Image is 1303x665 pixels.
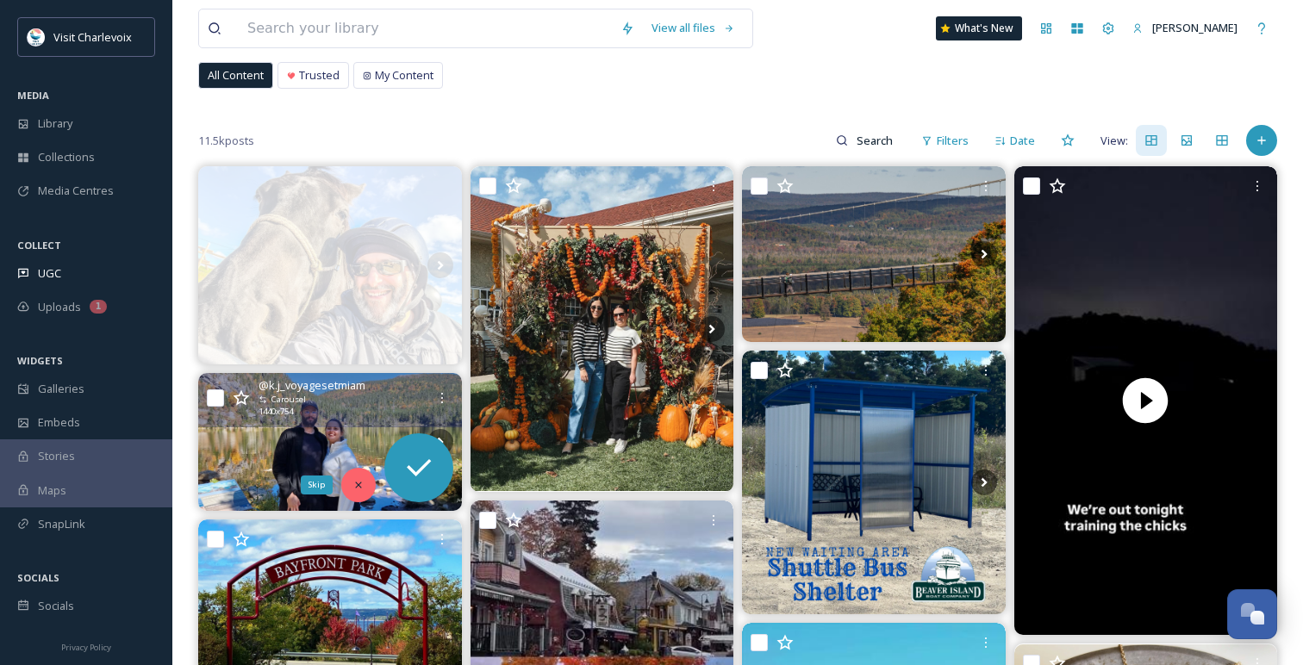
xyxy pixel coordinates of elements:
a: Privacy Policy [61,636,111,656]
span: Embeds [38,414,80,431]
input: Search [848,123,904,158]
video: People have been asking where our pasture-raised chickens sleep at night. So we thought we’d show... [1013,166,1277,635]
span: Stories [38,448,75,464]
span: SnapLink [38,516,85,532]
div: Skip [301,475,333,494]
span: Maps [38,482,66,499]
span: Trusted [299,67,340,84]
img: We have a new Shuttle Bus Shelter waiting area at our overnight parking location on Stover Road, ... [742,351,1006,614]
span: 11.5k posts [198,133,254,149]
a: [PERSON_NAME] [1124,11,1246,45]
span: Visit Charlevoix [53,29,132,45]
span: WIDGETS [17,354,63,367]
span: COLLECT [17,239,61,252]
input: Search your library [239,9,612,47]
span: All Content [208,67,264,84]
span: 1440 x 754 [259,406,293,418]
a: What's New [936,16,1022,40]
span: Media Centres [38,183,114,199]
img: Visit-Charlevoix_Logo.jpg [28,28,45,46]
span: Privacy Policy [61,642,111,653]
span: Filters [937,133,969,149]
img: Fall weather arrived this week, and suddenly the leaves remember what they're supposed to do. Hal... [742,166,1006,342]
span: View: [1100,133,1128,149]
span: @ k.j_voyagesetmiam [259,377,365,394]
span: Galleries [38,381,84,397]
span: My Content [375,67,433,84]
img: Early October magic in Northern Michigan 🍂 [471,166,734,491]
div: 1 [90,300,107,314]
img: Jess had “Rosie” and I had “Whisper”. A beautiful ride in Baie St. Paul, Charlevoix. #charlevoix ... [198,166,462,364]
span: MEDIA [17,89,49,102]
button: Open Chat [1227,589,1277,639]
span: Date [1010,133,1035,149]
span: Uploads [38,299,81,315]
span: Collections [38,149,95,165]
a: View all files [643,11,744,45]
img: Dernière randonnée du séjour, dénivelé de 450 m pour profiter de la vue #randonnée #parcnational ... [198,373,462,511]
span: Library [38,115,72,132]
span: Carousel [271,394,306,406]
span: UGC [38,265,61,282]
img: thumbnail [1013,166,1277,635]
span: Socials [38,598,74,614]
span: [PERSON_NAME] [1152,20,1238,35]
span: SOCIALS [17,571,59,584]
